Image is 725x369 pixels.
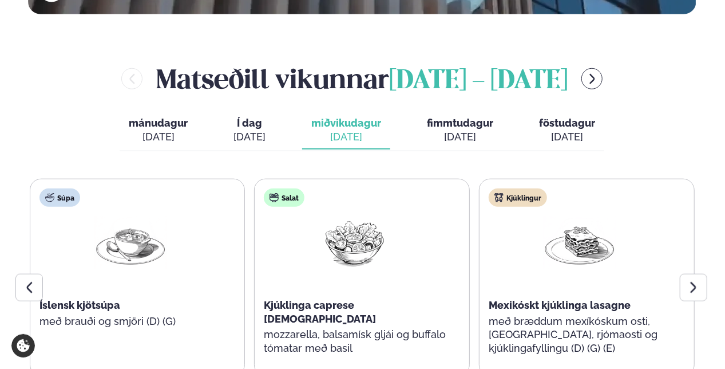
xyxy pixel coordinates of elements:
img: Soup.png [94,216,167,269]
span: Kjúklinga caprese [DEMOGRAPHIC_DATA] [264,299,376,325]
button: menu-btn-left [121,68,142,89]
span: Mexikóskt kjúklinga lasagne [489,299,631,311]
span: mánudagur [129,117,188,129]
img: Salad.png [318,216,391,269]
div: [DATE] [311,130,381,144]
button: fimmtudagur [DATE] [418,112,502,150]
div: [DATE] [427,130,493,144]
img: chicken.svg [494,193,504,202]
button: mánudagur [DATE] [120,112,197,150]
a: Cookie settings [11,334,35,358]
p: með brauði og smjöri (D) (G) [39,315,221,328]
button: Í dag [DATE] [224,112,275,150]
div: Súpa [39,189,80,207]
p: mozzarella, balsamísk gljái og buffalo tómatar með basil [264,328,446,355]
img: Lasagna.png [543,216,616,269]
div: [DATE] [233,130,266,144]
button: menu-btn-right [581,68,603,89]
div: Salat [264,189,304,207]
button: miðvikudagur [DATE] [302,112,390,150]
span: Í dag [233,116,266,130]
span: föstudagur [539,117,595,129]
span: miðvikudagur [311,117,381,129]
img: soup.svg [45,193,54,202]
button: föstudagur [DATE] [530,112,604,150]
span: fimmtudagur [427,117,493,129]
h2: Matseðill vikunnar [156,60,568,97]
img: salad.svg [270,193,279,202]
span: Íslensk kjötsúpa [39,299,120,311]
div: Kjúklingur [489,189,547,207]
div: [DATE] [539,130,595,144]
div: [DATE] [129,130,188,144]
p: með bræddum mexíkóskum osti, [GEOGRAPHIC_DATA], rjómaosti og kjúklingafyllingu (D) (G) (E) [489,315,671,356]
span: [DATE] - [DATE] [389,69,568,94]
